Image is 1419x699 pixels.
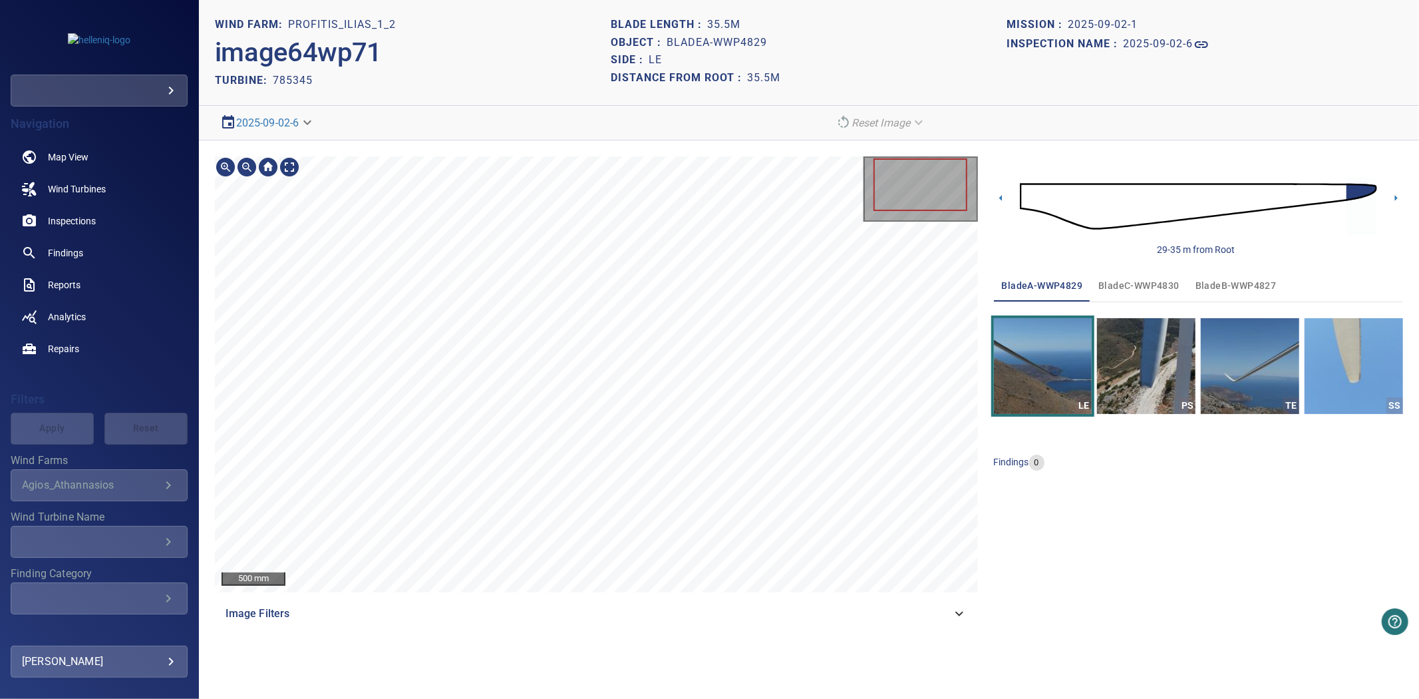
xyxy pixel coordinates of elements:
[215,37,382,69] h2: image64wp71
[1075,397,1092,414] div: LE
[11,141,188,173] a: map noActive
[830,111,932,134] div: Reset Image
[22,479,160,491] div: Agios_Athannasios
[1124,37,1209,53] a: 2025-09-02-6
[288,19,396,31] h1: Profitis_Ilias_1_2
[11,173,188,205] a: windturbines noActive
[273,74,313,87] h2: 785345
[226,606,951,622] span: Image Filters
[667,37,767,49] h1: bladeA-WWP4829
[11,455,188,466] label: Wind Farms
[11,393,188,406] h4: Filters
[257,156,279,178] div: Go home
[611,37,667,49] h1: Object :
[279,156,300,178] div: Toggle full page
[11,582,188,614] div: Finding Category
[707,19,740,31] h1: 35.5m
[611,54,649,67] h1: Side :
[1007,19,1068,31] h1: Mission :
[1201,318,1299,414] a: TE
[11,469,188,501] div: Wind Farms
[11,569,188,579] label: Finding Category
[1124,38,1193,51] h1: 2025-09-02-6
[994,457,1029,467] span: findings
[1283,397,1299,414] div: TE
[1029,457,1044,469] span: 0
[48,278,80,292] span: Reports
[11,117,188,130] h4: Navigation
[22,651,176,672] div: [PERSON_NAME]
[11,526,188,558] div: Wind Turbine Name
[48,150,88,164] span: Map View
[215,111,321,134] div: 2025-09-02-6
[48,310,86,324] span: Analytics
[1020,163,1377,250] img: d
[48,214,96,228] span: Inspections
[1002,278,1083,294] span: bladeA-WWP4829
[611,19,707,31] h1: Blade length :
[11,333,188,365] a: repairs noActive
[747,72,780,85] h1: 35.5m
[236,156,257,178] div: Zoom out
[48,342,79,355] span: Repairs
[215,19,288,31] h1: WIND FARM:
[1098,278,1180,294] span: bladeC-WWP4830
[48,182,106,196] span: Wind Turbines
[611,72,747,85] h1: Distance from root :
[68,33,130,47] img: helleniq-logo
[11,75,188,107] div: helleniq
[1195,278,1277,294] span: bladeB-WWP4827
[1158,243,1235,256] div: 29-35 m from Root
[1179,397,1195,414] div: PS
[11,512,188,523] label: Wind Turbine Name
[215,156,236,178] div: Zoom in
[994,318,1092,414] a: LE
[1097,318,1195,414] a: PS
[11,301,188,333] a: analytics noActive
[215,598,978,630] div: Image Filters
[649,54,662,67] h1: LE
[1305,318,1403,414] a: SS
[215,74,273,87] h2: TURBINE:
[1007,38,1124,51] h1: Inspection name :
[1068,19,1138,31] h1: 2025-09-02-1
[48,246,83,260] span: Findings
[852,116,911,129] em: Reset Image
[11,205,188,237] a: inspections noActive
[11,269,188,301] a: reports noActive
[1386,397,1403,414] div: SS
[236,116,299,129] a: 2025-09-02-6
[11,237,188,269] a: findings noActive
